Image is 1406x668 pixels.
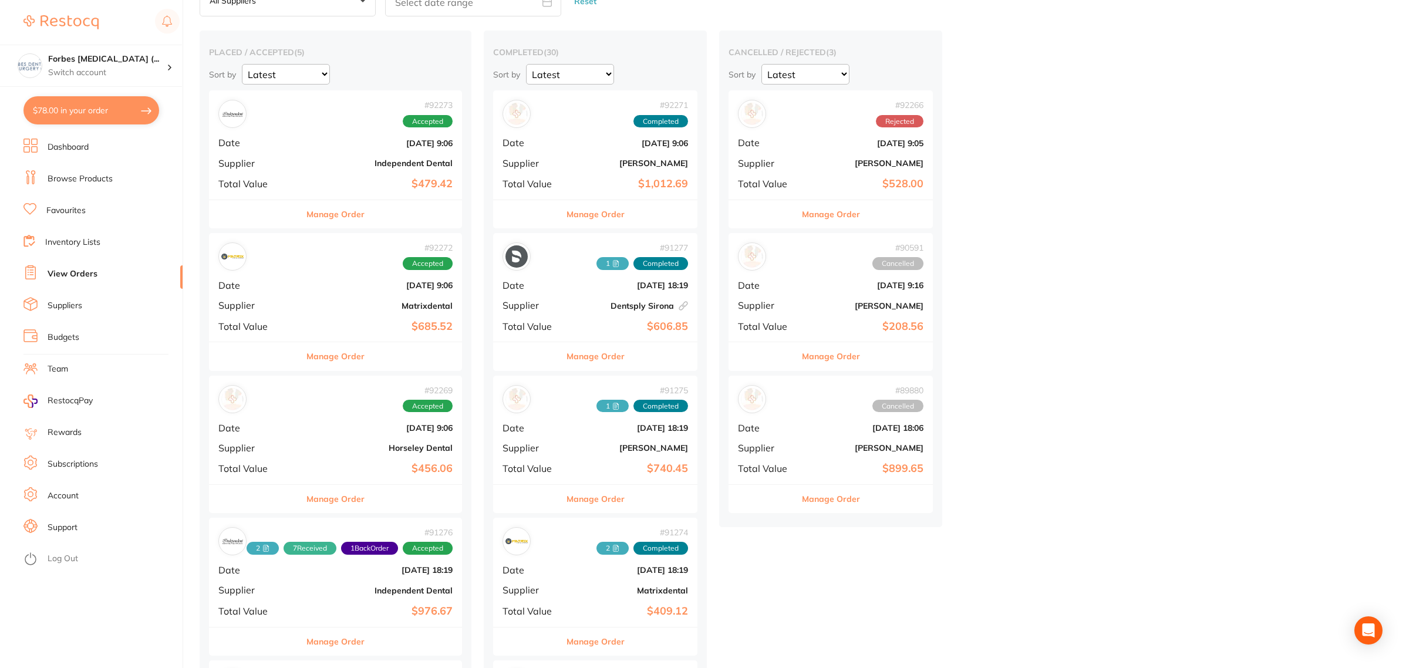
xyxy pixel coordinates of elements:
[802,485,860,513] button: Manage Order
[802,200,860,228] button: Manage Order
[493,47,697,58] h2: completed ( 30 )
[48,53,167,65] h4: Forbes Dental Surgery (DentalTown 6)
[403,386,453,395] span: # 92269
[571,178,688,190] b: $1,012.69
[505,245,528,268] img: Dentsply Sirona
[741,388,763,410] img: Henry Schein Halas
[633,400,688,413] span: Completed
[806,463,923,475] b: $899.65
[306,485,365,513] button: Manage Order
[209,233,462,371] div: Matrixdental#92272AcceptedDate[DATE] 9:06SupplierMatrixdentalTotal Value$685.52Manage Order
[403,542,453,555] span: Accepted
[48,363,68,375] a: Team
[403,243,453,252] span: # 92272
[1354,616,1383,645] div: Open Intercom Messenger
[567,485,625,513] button: Manage Order
[23,394,93,408] a: RestocqPay
[503,565,561,575] span: Date
[738,158,797,168] span: Supplier
[303,565,453,575] b: [DATE] 18:19
[23,9,99,36] a: Restocq Logo
[48,553,78,565] a: Log Out
[806,281,923,290] b: [DATE] 9:16
[738,137,797,148] span: Date
[738,300,797,311] span: Supplier
[303,178,453,190] b: $479.42
[48,427,82,438] a: Rewards
[218,606,294,616] span: Total Value
[505,530,528,552] img: Matrixdental
[633,257,688,270] span: Completed
[303,320,453,333] b: $685.52
[571,605,688,618] b: $409.12
[218,158,294,168] span: Supplier
[48,268,97,280] a: View Orders
[596,243,688,252] span: # 91277
[596,528,688,537] span: # 91274
[221,530,244,552] img: Independent Dental
[503,300,561,311] span: Supplier
[303,423,453,433] b: [DATE] 9:06
[403,100,453,110] span: # 92273
[48,141,89,153] a: Dashboard
[872,386,923,395] span: # 89880
[503,443,561,453] span: Supplier
[221,245,244,268] img: Matrixdental
[45,237,100,248] a: Inventory Lists
[503,423,561,433] span: Date
[303,281,453,290] b: [DATE] 9:06
[571,423,688,433] b: [DATE] 18:19
[48,522,77,534] a: Support
[571,281,688,290] b: [DATE] 18:19
[872,243,923,252] span: # 90591
[872,257,923,270] span: Cancelled
[209,376,462,514] div: Horseley Dental#92269AcceptedDate[DATE] 9:06SupplierHorseley DentalTotal Value$456.06Manage Order
[247,542,279,555] span: Received
[505,103,528,125] img: Henry Schein Halas
[48,332,79,343] a: Budgets
[503,280,561,291] span: Date
[218,300,294,311] span: Supplier
[738,321,797,332] span: Total Value
[571,301,688,311] b: Dentsply Sirona
[218,463,294,474] span: Total Value
[806,158,923,168] b: [PERSON_NAME]
[741,245,763,268] img: Adam Dental
[48,67,167,79] p: Switch account
[218,321,294,332] span: Total Value
[48,458,98,470] a: Subscriptions
[209,518,462,656] div: Independent Dental#912762 7Received1BackOrderAcceptedDate[DATE] 18:19SupplierIndependent DentalTo...
[303,605,453,618] b: $976.67
[741,103,763,125] img: Adam Dental
[218,280,294,291] span: Date
[806,139,923,148] b: [DATE] 9:05
[806,443,923,453] b: [PERSON_NAME]
[596,386,688,395] span: # 91275
[303,301,453,311] b: Matrixdental
[876,115,923,128] span: Rejected
[403,115,453,128] span: Accepted
[806,320,923,333] b: $208.56
[729,69,756,80] p: Sort by
[218,137,294,148] span: Date
[596,542,629,555] span: Received
[503,585,561,595] span: Supplier
[218,585,294,595] span: Supplier
[23,15,99,29] img: Restocq Logo
[218,443,294,453] span: Supplier
[493,69,520,80] p: Sort by
[303,139,453,148] b: [DATE] 9:06
[218,565,294,575] span: Date
[633,100,688,110] span: # 92271
[872,400,923,413] span: Cancelled
[48,490,79,502] a: Account
[738,443,797,453] span: Supplier
[341,542,398,555] span: Back orders
[306,627,365,656] button: Manage Order
[738,280,797,291] span: Date
[571,443,688,453] b: [PERSON_NAME]
[403,400,453,413] span: Accepted
[303,158,453,168] b: Independent Dental
[46,205,86,217] a: Favourites
[23,96,159,124] button: $78.00 in your order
